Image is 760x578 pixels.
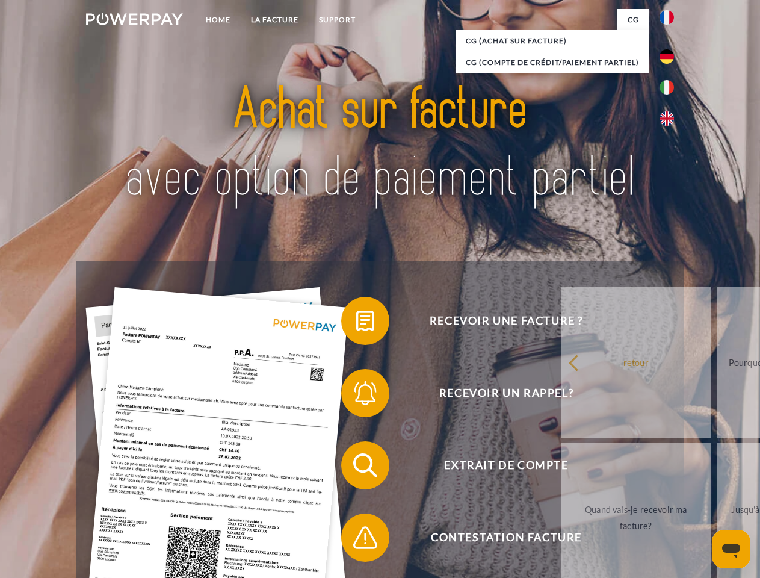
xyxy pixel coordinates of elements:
img: it [660,80,674,95]
span: Recevoir une facture ? [359,297,653,345]
a: CG [617,9,649,31]
a: Support [309,9,366,31]
button: Contestation Facture [341,514,654,562]
div: retour [568,354,703,370]
img: fr [660,10,674,25]
img: qb_bell.svg [350,378,380,408]
a: Home [196,9,241,31]
a: CG (Compte de crédit/paiement partiel) [456,52,649,73]
button: Recevoir un rappel? [341,369,654,417]
img: qb_bill.svg [350,306,380,336]
img: logo-powerpay-white.svg [86,13,183,25]
img: qb_warning.svg [350,523,380,553]
span: Contestation Facture [359,514,653,562]
span: Extrait de compte [359,441,653,489]
img: de [660,49,674,64]
a: CG (achat sur facture) [456,30,649,52]
button: Extrait de compte [341,441,654,489]
div: Quand vais-je recevoir ma facture? [568,502,703,534]
img: title-powerpay_fr.svg [115,58,645,231]
a: LA FACTURE [241,9,309,31]
img: qb_search.svg [350,450,380,480]
button: Recevoir une facture ? [341,297,654,345]
iframe: Bouton de lancement de la fenêtre de messagerie [712,530,750,568]
img: en [660,111,674,126]
span: Recevoir un rappel? [359,369,653,417]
